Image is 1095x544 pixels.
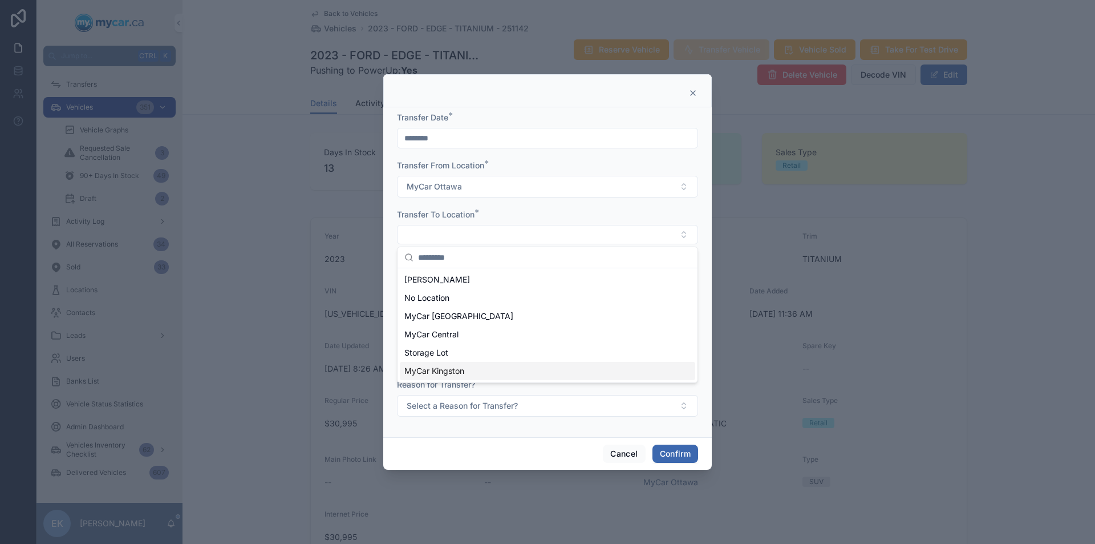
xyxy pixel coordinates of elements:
span: MyCar Ottawa [407,181,462,192]
span: Storage Lot [404,347,448,358]
span: Transfer From Location [397,160,484,170]
button: Select Button [397,176,698,198]
span: No Location [404,292,449,304]
span: MyCar Kingston [404,365,464,377]
span: Transfer Date [397,112,448,122]
span: Transfer To Location [397,209,474,219]
div: Suggestions [398,268,697,382]
button: Confirm [652,445,698,463]
span: Reason for Transfer? [397,380,475,389]
span: Select a Reason for Transfer? [407,400,518,412]
span: MyCar Central [404,329,459,340]
button: Select Button [397,225,698,244]
button: Cancel [603,445,645,463]
span: MyCar [GEOGRAPHIC_DATA] [404,311,513,322]
button: Select Button [397,395,698,417]
span: [PERSON_NAME] [404,274,470,285]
